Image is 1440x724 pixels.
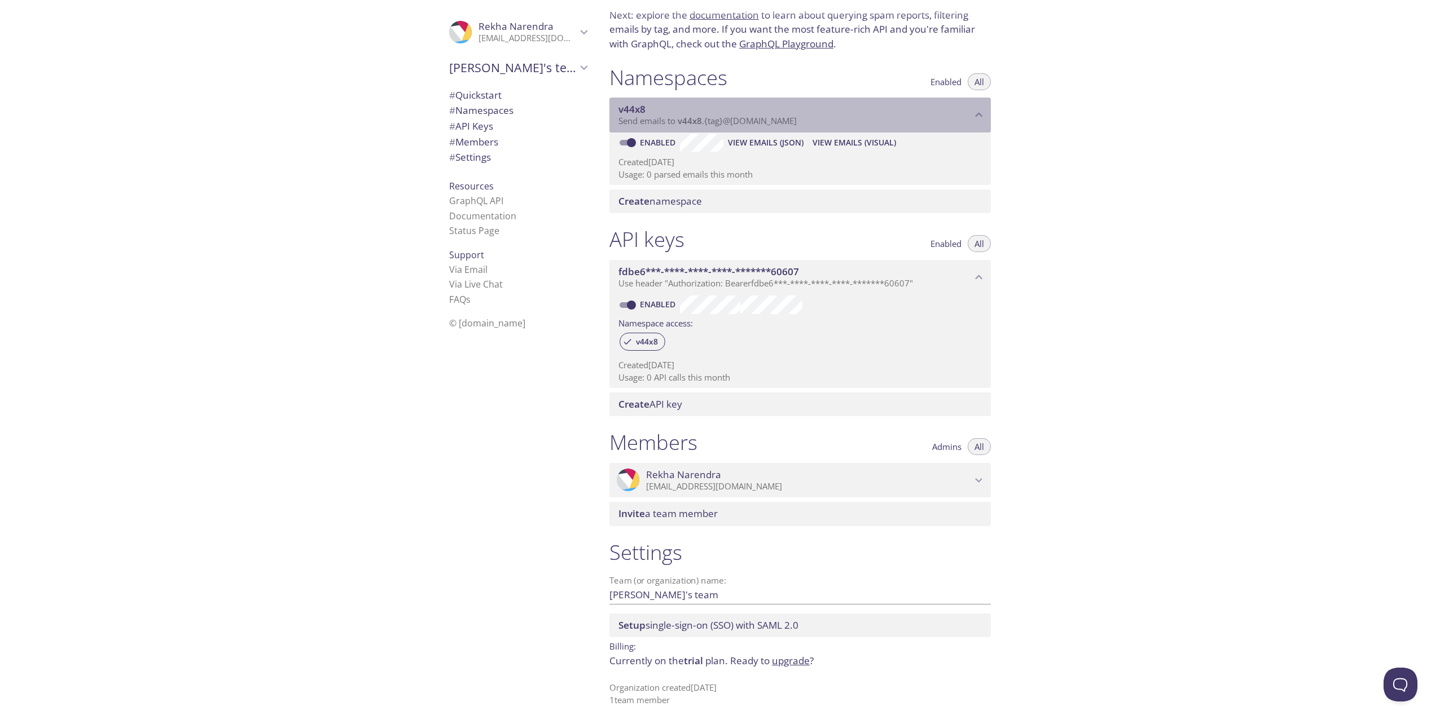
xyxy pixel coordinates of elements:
h1: Members [609,430,697,455]
div: Rekha's team [440,53,596,82]
button: Enabled [924,73,968,90]
div: Rekha Narendra [609,463,991,498]
div: Invite a team member [609,502,991,526]
a: Via Live Chat [449,278,503,290]
div: Create API Key [609,392,991,416]
span: # [449,151,455,164]
span: Support [449,249,484,261]
button: Admins [925,438,968,455]
p: Organization created [DATE] 1 team member [609,682,991,706]
label: Namespace access: [618,314,693,330]
p: Currently on the plan. [609,654,991,668]
span: Send emails to . {tag} @[DOMAIN_NAME] [618,115,797,126]
span: single-sign-on (SSO) with SAML 2.0 [618,619,798,632]
span: Members [449,135,498,148]
span: View Emails (Visual) [813,136,896,149]
span: [PERSON_NAME]'s team [449,60,577,76]
p: Created [DATE] [618,359,982,371]
span: API Keys [449,120,493,133]
iframe: Help Scout Beacon - Open [1384,668,1417,701]
div: Rekha Narendra [440,14,596,51]
span: View Emails (JSON) [728,136,804,149]
span: v44x8 [629,337,665,347]
a: FAQ [449,293,471,306]
p: [EMAIL_ADDRESS][DOMAIN_NAME] [646,481,972,492]
div: API Keys [440,118,596,134]
span: API key [618,398,682,410]
span: trial [684,654,703,667]
span: # [449,120,455,133]
span: namespace [618,195,702,208]
span: # [449,135,455,148]
div: Members [440,134,596,150]
a: GraphQL Playground [739,37,833,50]
span: Rekha Narendra [646,469,721,481]
span: Invite [618,507,645,520]
div: Namespaces [440,103,596,118]
div: Setup SSO [609,613,991,637]
span: # [449,104,455,117]
a: Enabled [638,299,680,310]
div: v44x8 [620,333,665,351]
a: documentation [690,8,759,21]
h1: Settings [609,540,991,565]
span: v44x8 [678,115,702,126]
span: v44x8 [618,103,646,116]
a: Via Email [449,263,488,276]
p: [EMAIL_ADDRESS][DOMAIN_NAME] [478,33,577,44]
span: Rekha Narendra [478,20,554,33]
div: v44x8 namespace [609,98,991,133]
p: Usage: 0 parsed emails this month [618,169,982,180]
h1: Namespaces [609,65,727,90]
button: All [968,438,991,455]
span: Create [618,195,649,208]
a: Status Page [449,224,499,237]
button: Enabled [924,235,968,252]
button: View Emails (Visual) [808,134,901,152]
span: Setup [618,619,646,632]
button: All [968,73,991,90]
a: Documentation [449,210,516,222]
span: Resources [449,180,494,192]
button: All [968,235,991,252]
span: © [DOMAIN_NAME] [449,317,525,329]
span: Ready to ? [730,654,814,667]
p: Billing: [609,637,991,654]
span: Settings [449,151,491,164]
span: Quickstart [449,89,502,101]
span: Namespaces [449,104,513,117]
a: Enabled [638,137,680,148]
p: Usage: 0 API calls this month [618,372,982,383]
div: Create namespace [609,189,991,213]
label: Team (or organization) name: [609,576,727,585]
h1: API keys [609,227,684,252]
span: Create [618,398,649,410]
span: s [466,293,471,306]
div: Quickstart [440,87,596,103]
button: View Emails (JSON) [723,134,808,152]
p: Created [DATE] [618,156,982,168]
span: a team member [618,507,718,520]
span: # [449,89,455,101]
a: upgrade [772,654,810,667]
a: GraphQL API [449,195,503,207]
div: Team Settings [440,149,596,165]
p: Next: explore the to learn about querying spam reports, filtering emails by tag, and more. If you... [609,8,991,51]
